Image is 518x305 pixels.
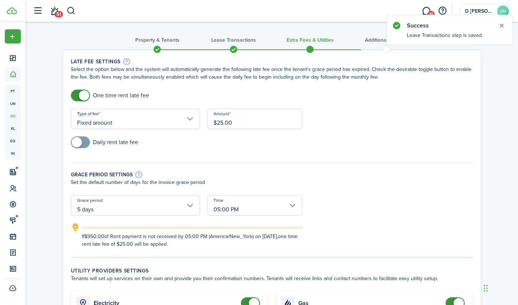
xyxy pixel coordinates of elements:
button: Search [67,5,76,17]
span: 11 [427,11,435,18]
h3: Additional Services [365,36,408,44]
button: Open menu [5,29,21,44]
input: 0.00 [207,109,302,129]
wizard-step-header-description: Select the option below and the system will automatically generate the following late fee once th... [71,65,473,81]
button: Open sidebar [31,4,45,18]
wizard-step-header-title: Late fee settings [71,57,473,65]
a: un [5,97,21,110]
a: Messaging [419,2,433,20]
a: Notifications [48,2,61,20]
img: TenantCloud [7,7,17,14]
i: outline [71,223,80,232]
span: D Marie [465,9,494,14]
a: pt [5,85,21,97]
button: Close notify [496,20,507,31]
h3: Property & Tenants [135,36,179,44]
avatar-text: DM [497,5,509,17]
notify-body: Lease Transactions step is saved. [387,31,512,45]
input: Select time [207,195,302,216]
button: Open resource center [436,5,449,17]
h3: Extra fees & Utilities [287,36,334,44]
a: kl [5,122,21,135]
a: oc [5,110,21,122]
wizard-step-header-title: Utility providers settings [71,267,473,275]
h3: Lease Transactions [211,36,256,44]
input: Select type [71,109,200,129]
input: Select grace period [71,195,200,216]
span: 51 [54,11,63,18]
p: Set the default number of days for the invoice grace period [71,178,473,186]
h4: Grace period settings [71,171,133,178]
a: in [5,147,21,159]
explanation-description: If $950.00 of Rent payment is not received by 05:00 PM (America/New_York) on [DATE], one time ren... [82,233,302,248]
wizard-step-header-description: Tenants will set up services on their own and provide you their confirmation numbers. Tenants wil... [71,275,473,282]
iframe: Chat Widget [481,270,518,305]
div: Drag [484,277,488,299]
a: eq [5,135,21,147]
notify-title: Success [407,21,491,30]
